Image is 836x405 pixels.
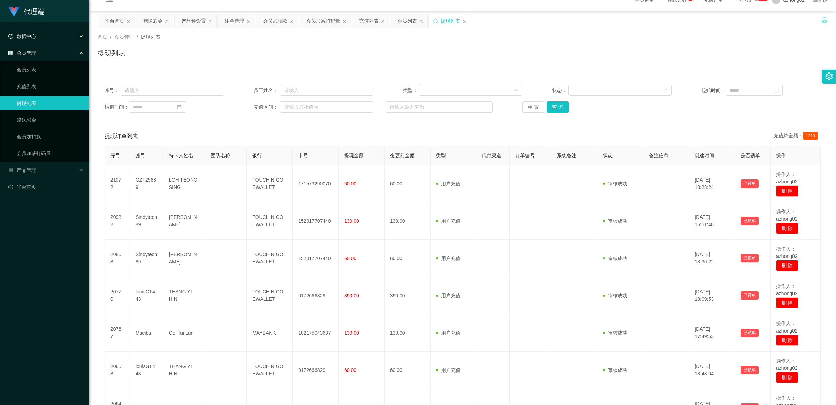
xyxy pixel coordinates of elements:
td: 171573290070 [293,165,339,202]
i: 图标: close [289,19,294,23]
td: louisGT443 [130,352,163,389]
td: TOUCH N GO EWALLET [247,352,293,389]
td: Macibai [130,314,163,352]
td: [DATE] 13:48:04 [689,352,735,389]
span: 类型： [403,87,419,94]
span: 审核成功 [603,181,627,186]
span: 账号 [136,153,145,158]
div: 充值总金额： [774,132,821,140]
td: 130.00 [385,314,431,352]
span: 60.00 [344,181,356,186]
span: 审核成功 [603,255,627,261]
div: 提现列表 [441,14,460,28]
button: 已锁单 [741,366,759,374]
td: [DATE] 16:51:48 [689,202,735,240]
td: 102175043637 [293,314,339,352]
i: 图标: down [663,88,667,93]
span: 数据中心 [8,33,36,39]
span: 提现订单列表 [104,132,138,140]
td: [DATE] 18:09:53 [689,277,735,314]
span: 银行 [252,153,262,158]
td: 20770 [105,277,130,314]
span: 390.00 [344,293,359,298]
td: THANG YI HIN [163,277,205,314]
td: 152017707440 [293,202,339,240]
td: 130.00 [385,202,431,240]
td: Ooi Tai Lun [163,314,205,352]
td: [DATE] 17:49:53 [689,314,735,352]
button: 已锁单 [741,179,759,188]
span: 充值区间： [254,104,280,111]
a: 图标: dashboard平台首页 [8,180,84,194]
div: 会员列表 [397,14,417,28]
span: 130.00 [344,218,359,224]
td: 390.00 [385,277,431,314]
span: 变更前金额 [390,153,415,158]
span: 操作 [776,153,786,158]
span: 130.00 [344,330,359,336]
i: 图标: close [381,19,385,23]
span: 用户充值 [436,181,460,186]
a: 代理端 [8,8,45,14]
button: 删 除 [776,297,798,308]
i: 图标: calendar [774,88,779,93]
input: 请输入 [280,85,373,96]
td: 152017707440 [293,240,339,277]
span: 账号： [104,87,121,94]
span: 结束时间： [104,104,129,111]
td: LOH TEONG SING [163,165,205,202]
span: ~ [373,104,386,111]
button: 删 除 [776,223,798,234]
span: 审核成功 [603,367,627,373]
span: 审核成功 [603,330,627,336]
td: TOUCH N GO EWALLET [247,202,293,240]
span: 卡号 [298,153,308,158]
span: 操作人：azhong02 [776,321,798,334]
span: 操作人：azhong02 [776,209,798,222]
button: 删 除 [776,335,798,346]
span: 用户充值 [436,367,460,373]
input: 请输入 [121,85,224,96]
span: 订单编号 [515,153,535,158]
i: 图标: sync [433,18,438,23]
td: TOUCH N GO EWALLET [247,240,293,277]
button: 删 除 [776,372,798,383]
td: GZT25889 [130,165,163,202]
div: 会员加减打码量 [306,14,340,28]
a: 会员加扣款 [17,130,84,144]
i: 图标: appstore-o [8,168,13,173]
button: 删 除 [776,185,798,197]
td: TOUCH N GO EWALLET [247,277,293,314]
span: 1210 [803,132,818,140]
button: 已锁单 [741,329,759,337]
input: 请输入最大值为 [386,101,493,113]
span: 操作人：azhong02 [776,283,798,296]
td: 20863 [105,240,130,277]
a: 会员加减打码量 [17,146,84,160]
span: 操作人：azhong02 [776,246,798,259]
span: 代付渠道 [482,153,501,158]
td: 60.00 [385,240,431,277]
a: 赠送彩金 [17,113,84,127]
span: 系统备注 [557,153,576,158]
button: 已锁单 [741,291,759,300]
i: 图标: unlock [821,17,828,23]
div: 赠送彩金 [143,14,163,28]
span: 持卡人姓名 [169,153,193,158]
td: 20767 [105,314,130,352]
td: Sindyteoh89 [130,240,163,277]
td: [PERSON_NAME] [163,202,205,240]
span: 60.00 [344,367,356,373]
i: 图标: close [165,19,169,23]
span: 备注信息 [649,153,668,158]
h1: 代理端 [24,0,45,23]
span: 序号 [110,153,120,158]
div: 平台首页 [105,14,124,28]
span: 状态： [552,87,568,94]
td: louisGT443 [130,277,163,314]
td: 60.00 [385,165,431,202]
i: 图标: close [342,19,347,23]
td: 21072 [105,165,130,202]
a: 提现列表 [17,96,84,110]
td: 0172666829 [293,277,339,314]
